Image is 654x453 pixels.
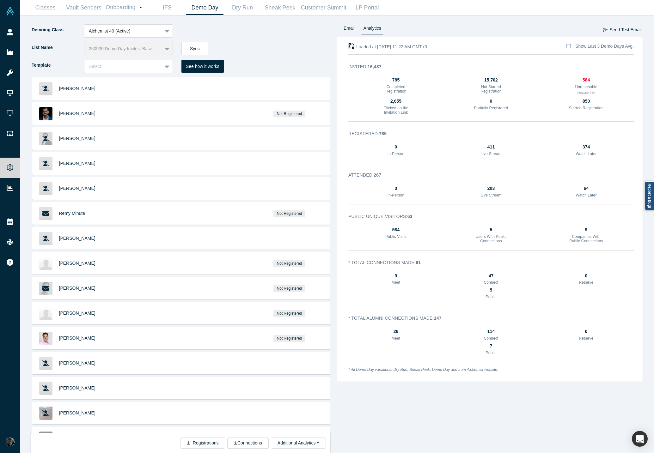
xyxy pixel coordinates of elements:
div: 584 [569,77,604,83]
div: Show Last 3 Demo Days Avg. [575,43,634,50]
a: Onboarding [103,0,148,15]
h3: Users With Public Connections [474,234,509,244]
img: Brad Hunstable's Profile Image [39,257,52,270]
img: Scott Beechuk's Profile Image [39,307,52,320]
button: Connections [227,438,268,449]
div: 26 [378,328,414,335]
img: Rafi Carmeli's Profile Image [39,332,52,345]
h3: Live Stream [474,193,509,197]
a: Remy Minute [59,211,85,216]
span: [PERSON_NAME] [59,261,95,266]
span: Not Registered [273,210,305,217]
h3: Reserve [569,280,604,285]
div: 850 [569,98,604,105]
span: Not Registered [273,260,305,267]
h3: Watch Later [569,193,604,197]
span: Not Registered [273,335,305,342]
div: 47 [474,273,509,279]
div: 411 [474,144,509,150]
h3: Meet [378,280,414,285]
a: Demo Day [186,0,223,15]
a: [PERSON_NAME] [59,335,95,341]
h3: Invited : [348,63,625,70]
a: Report a bug! [645,181,654,210]
a: [PERSON_NAME] [59,410,95,415]
div: 785 [378,77,414,83]
label: Template [31,60,84,71]
div: 0 [474,98,509,105]
h3: Connect [474,280,509,285]
a: [PERSON_NAME] [59,385,95,390]
h3: In-Person [378,152,414,156]
h3: Registered : [348,130,625,137]
div: 0 [569,328,604,335]
a: Classes [27,0,64,15]
h3: Completed Registration [378,85,414,94]
h3: Public [474,295,509,299]
span: [PERSON_NAME] [59,186,95,191]
div: 0 [378,185,414,192]
a: [PERSON_NAME] [59,86,95,91]
a: [PERSON_NAME] [59,311,95,316]
button: Showthe List [577,91,595,95]
a: [PERSON_NAME] [59,111,95,116]
div: 203 [474,185,509,192]
strong: 63 [407,214,413,219]
div: 114 [474,328,509,335]
strong: 267 [374,172,381,178]
label: List Name [31,42,84,53]
div: Loaded at: [DATE] 11:22 AM GMT+3 [348,43,427,50]
h3: Public Visits [378,234,414,239]
h3: In-Person [378,193,414,197]
h3: Meet [378,336,414,341]
img: Alchemist Vault Logo [6,7,15,15]
div: 64 [569,185,604,192]
h3: Started Registration [569,106,604,110]
span: Not Registered [273,310,305,317]
h3: Not Started Registration [474,85,509,94]
strong: 147 [434,316,442,321]
a: [PERSON_NAME] [59,136,95,141]
button: Send Test Email [603,24,642,35]
div: 2,655 [378,98,414,105]
button: Registrations [180,438,225,449]
span: Not Registered [273,285,305,292]
span: Not Registered [273,111,305,117]
a: [PERSON_NAME] [59,286,95,291]
div: 584 [378,226,414,233]
h3: Watch Later [569,152,604,156]
h3: Public [474,351,509,355]
a: [PERSON_NAME] [59,360,95,365]
strong: 61 [416,260,421,265]
h3: Connect [474,336,509,341]
h3: Reserve [569,336,604,341]
div: 0 [378,144,414,150]
a: Sneak Peek [261,0,299,15]
button: Additional Analytics [271,438,326,449]
h3: * Total Alumni Connections Made : [348,315,625,322]
a: Customer Summit [299,0,348,15]
h3: Partially Registered [474,106,509,110]
button: Sync [181,42,208,55]
strong: 785 [379,131,387,136]
div: 7 [474,343,509,349]
div: 5 [474,287,509,293]
a: [PERSON_NAME] [59,236,95,241]
img: Ganesh R's Profile Image [39,107,52,120]
img: Rami Chousein's Account [6,438,15,446]
em: * All Demo Day variations: Dry Run, Sneak Peek, Demo Day and from Alchemist website. [348,367,498,372]
h3: Live Stream [474,152,509,156]
label: Demoing Class [31,24,84,35]
h3: Clicked on the Invitation Link [378,106,414,115]
a: LP Portal [348,0,386,15]
div: 5 [474,226,509,233]
h3: * Total Connections Made : [348,259,625,266]
div: 15,702 [474,77,509,83]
